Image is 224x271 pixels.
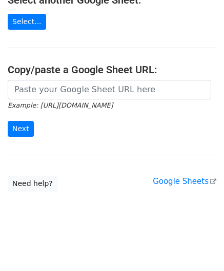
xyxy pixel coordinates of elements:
a: Google Sheets [153,177,216,186]
input: Next [8,121,34,137]
small: Example: [URL][DOMAIN_NAME] [8,101,113,109]
a: Select... [8,14,46,30]
iframe: Chat Widget [173,222,224,271]
input: Paste your Google Sheet URL here [8,80,211,99]
h4: Copy/paste a Google Sheet URL: [8,64,216,76]
a: Need help? [8,176,57,192]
